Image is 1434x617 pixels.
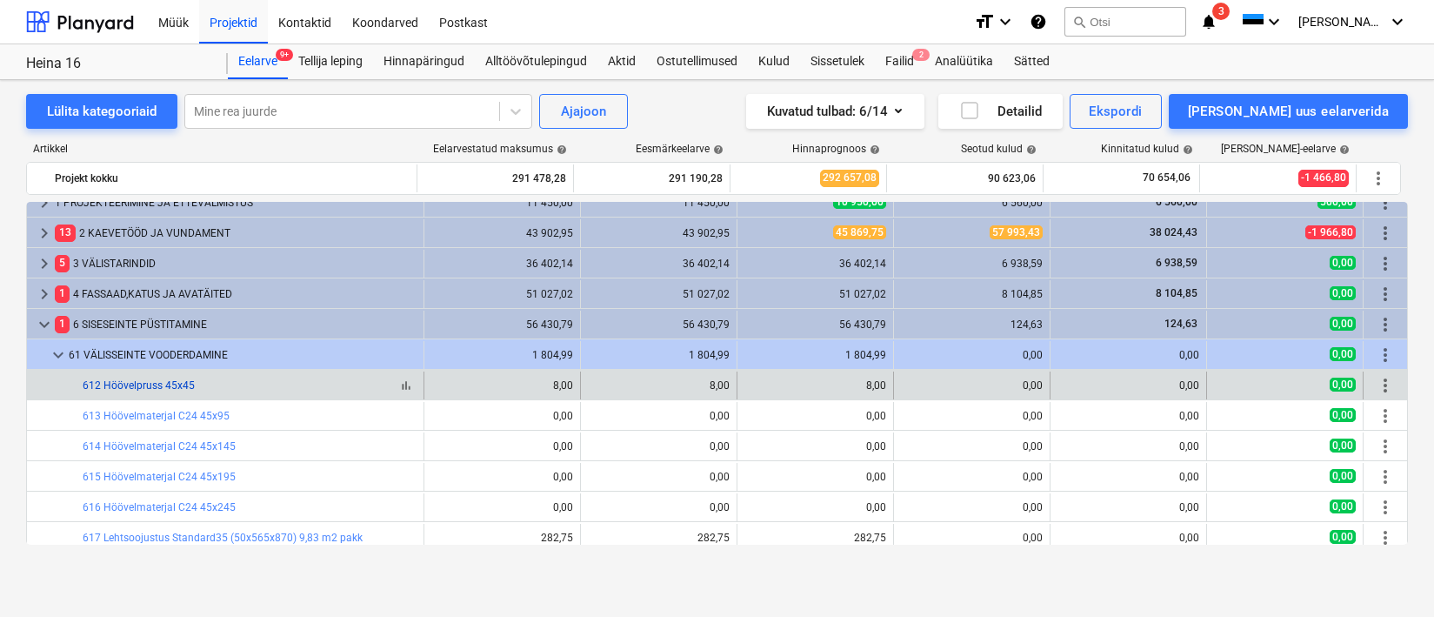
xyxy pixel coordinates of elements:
[34,192,55,213] span: keyboard_arrow_right
[1375,527,1396,548] span: Rohkem tegevusi
[1179,144,1193,155] span: help
[1004,44,1060,79] a: Sätted
[901,501,1043,513] div: 0,00
[1317,195,1356,209] span: 500,00
[1330,256,1356,270] span: 0,00
[875,44,924,79] a: Failid2
[588,258,730,270] div: 36 402,14
[288,44,373,79] div: Tellija leping
[55,250,417,278] div: 3 VÄLISTARINDID
[1030,11,1047,32] i: Abikeskus
[767,100,904,123] div: Kuvatud tulbad : 6/14
[1023,144,1037,155] span: help
[55,219,417,247] div: 2 KAEVETÖÖD JA VUNDAMENT
[55,189,417,217] div: 1 PROJEKTEERIMINE JA ETTEVALMISTUS
[26,55,207,73] div: Heina 16
[26,94,177,129] button: Lülita kategooriaid
[1212,3,1230,20] span: 3
[588,227,730,239] div: 43 902,95
[34,223,55,244] span: keyboard_arrow_right
[55,164,410,192] div: Projekt kokku
[588,288,730,300] div: 51 027,02
[792,143,880,155] div: Hinnaprognoos
[1064,7,1186,37] button: Otsi
[48,345,69,366] span: keyboard_arrow_down
[744,471,886,483] div: 0,00
[912,49,930,61] span: 2
[901,197,1043,209] div: 6 560,00
[938,94,1063,129] button: Detailid
[744,501,886,513] div: 0,00
[744,319,886,331] div: 56 430,79
[34,253,55,274] span: keyboard_arrow_right
[588,197,730,209] div: 11 450,00
[1330,286,1356,300] span: 0,00
[1057,440,1199,453] div: 0,00
[901,379,1043,392] div: 0,00
[431,440,573,453] div: 0,00
[228,44,288,79] a: Eelarve9+
[1330,530,1356,544] span: 0,00
[1375,497,1396,518] span: Rohkem tegevusi
[875,44,924,79] div: Failid
[1330,469,1356,483] span: 0,00
[1330,408,1356,422] span: 0,00
[588,501,730,513] div: 0,00
[820,170,879,186] span: 292 657,08
[34,314,55,335] span: keyboard_arrow_down
[83,532,363,544] a: 617 Lehtsoojustus Standard35 (50x565x870) 9,83 m2 pakk
[431,471,573,483] div: 0,00
[646,44,748,79] div: Ostutellimused
[748,44,800,79] div: Kulud
[373,44,475,79] div: Hinnapäringud
[588,349,730,361] div: 1 804,99
[588,319,730,331] div: 56 430,79
[276,49,293,61] span: 9+
[588,379,730,392] div: 8,00
[1298,170,1349,186] span: -1 466,80
[55,280,417,308] div: 4 FASSAAD,KATUS JA AVATÄITED
[800,44,875,79] div: Sissetulek
[431,319,573,331] div: 56 430,79
[833,195,886,209] span: 10 950,00
[83,440,236,453] a: 614 Höövelmaterjal C24 45x145
[1375,284,1396,305] span: Rohkem tegevusi
[581,164,723,192] div: 291 190,28
[744,532,886,544] div: 282,75
[1057,349,1199,361] div: 0,00
[431,379,573,392] div: 8,00
[1148,226,1199,238] span: 38 024,43
[431,288,573,300] div: 51 027,02
[1200,11,1217,32] i: notifications
[55,225,76,241] span: 13
[1057,532,1199,544] div: 0,00
[1375,345,1396,366] span: Rohkem tegevusi
[901,410,1043,422] div: 0,00
[588,471,730,483] div: 0,00
[431,227,573,239] div: 43 902,95
[901,258,1043,270] div: 6 938,59
[597,44,646,79] a: Aktid
[744,288,886,300] div: 51 027,02
[34,284,55,305] span: keyboard_arrow_right
[894,164,1036,192] div: 90 623,06
[744,349,886,361] div: 1 804,99
[83,501,236,513] a: 616 Höövelmaterjal C24 45x245
[1375,253,1396,274] span: Rohkem tegevusi
[1375,436,1396,457] span: Rohkem tegevusi
[833,225,886,239] span: 45 869,75
[433,143,567,155] div: Eelarvestatud maksumus
[1347,533,1434,617] div: Chat Widget
[228,44,288,79] div: Eelarve
[901,319,1043,331] div: 124,63
[710,144,724,155] span: help
[901,532,1043,544] div: 0,00
[588,532,730,544] div: 282,75
[924,44,1004,79] a: Analüütika
[1330,378,1356,392] span: 0,00
[539,94,628,129] button: Ajajoon
[1169,94,1408,129] button: [PERSON_NAME] uus eelarverida
[1298,15,1385,29] span: [PERSON_NAME]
